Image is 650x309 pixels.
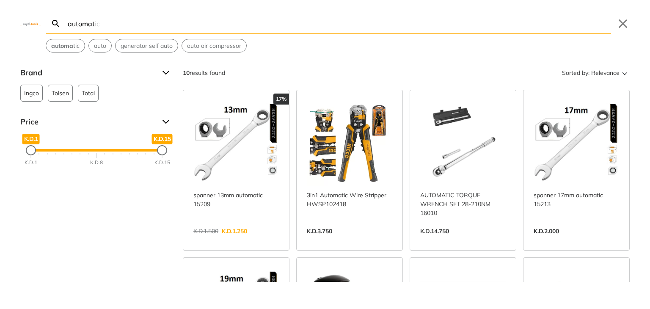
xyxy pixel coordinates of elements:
[183,66,225,80] div: results found
[51,42,73,50] strong: automa
[183,69,190,77] strong: 10
[121,41,173,50] span: generator self auto
[78,85,99,102] button: Total
[88,39,112,52] div: Suggestion: auto
[620,68,630,78] svg: Sort
[24,85,39,101] span: Ingco
[26,145,36,155] div: Minimum Price
[94,41,106,50] span: auto
[48,85,73,102] button: Tolsen
[82,85,95,101] span: Total
[66,14,611,33] input: Search…
[187,41,241,50] span: auto air compressor
[182,39,247,52] div: Suggestion: auto air compressor
[616,17,630,30] button: Close
[51,41,80,50] span: tic
[560,66,630,80] button: Sorted by:Relevance Sort
[20,22,41,25] img: Close
[157,145,167,155] div: Maximum Price
[52,85,69,101] span: Tolsen
[115,39,178,52] div: Suggestion: generator self auto
[591,66,620,80] span: Relevance
[51,19,61,29] svg: Search
[20,85,43,102] button: Ingco
[20,115,156,129] span: Price
[116,39,178,52] button: Select suggestion: generator self auto
[90,159,103,166] div: K.D.8
[25,159,37,166] div: K.D.1
[46,39,85,52] div: Suggestion: automatic
[89,39,111,52] button: Select suggestion: auto
[20,66,156,80] span: Brand
[154,159,170,166] div: K.D.15
[46,39,85,52] button: Select suggestion: automatic
[273,94,289,105] div: 17%
[182,39,246,52] button: Select suggestion: auto air compressor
